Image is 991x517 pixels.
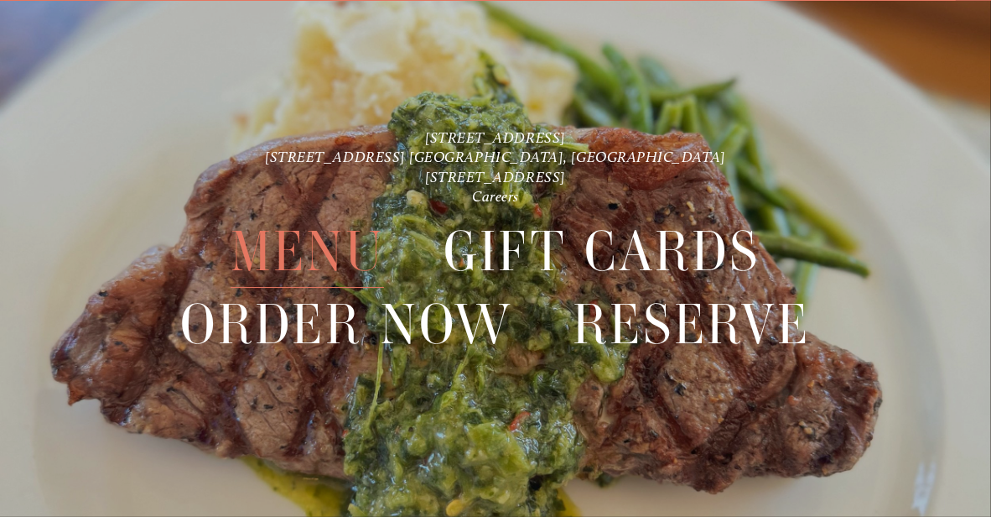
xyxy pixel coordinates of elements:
span: Order Now [180,289,513,361]
a: [STREET_ADDRESS] [GEOGRAPHIC_DATA], [GEOGRAPHIC_DATA] [265,149,726,166]
a: Order Now [180,289,513,360]
a: [STREET_ADDRESS] [425,128,566,146]
a: [STREET_ADDRESS] [425,168,566,185]
a: Careers [472,187,519,205]
a: Menu [231,217,384,288]
a: Reserve [573,289,810,360]
a: Gift Cards [444,217,760,288]
span: Reserve [573,289,810,361]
